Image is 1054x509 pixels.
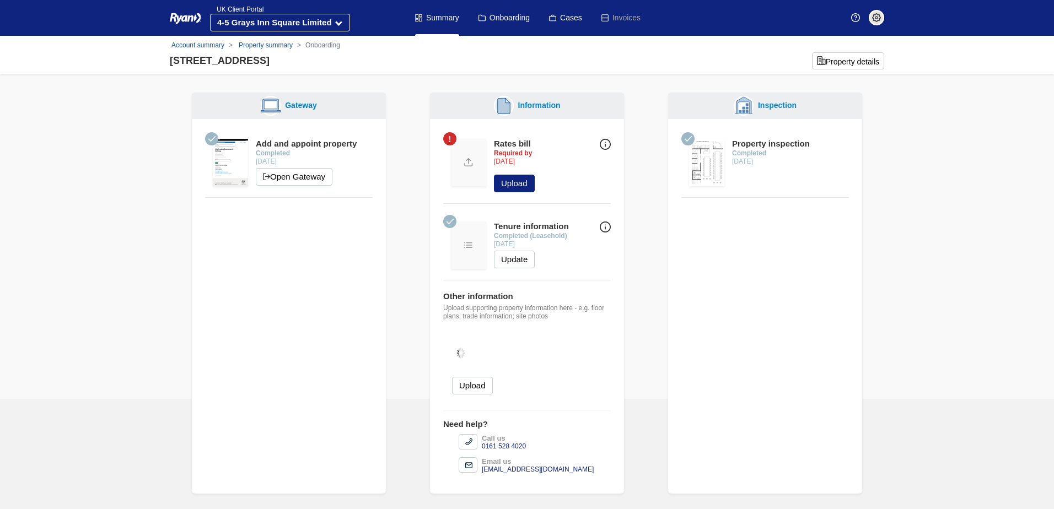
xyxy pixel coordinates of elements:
img: hold-on.gif [443,329,478,377]
button: Property details [812,52,884,69]
button: 4-5 Grays Inn Square Limited [210,14,350,31]
span: UK Client Portal [210,6,263,13]
img: Info [600,221,611,232]
div: 0161 528 4020 [482,442,526,451]
strong: Required by [494,149,532,157]
div: Inspection [754,100,797,111]
img: Update [451,139,486,186]
time: [DATE] [256,158,277,165]
div: Other information [443,291,611,302]
time: [DATE] [732,158,753,165]
div: [STREET_ADDRESS] [170,53,270,68]
button: Update [494,251,535,268]
time: [DATE] [494,240,515,248]
p: Upload supporting property information here - e.g. floor plans; trade information; site photos [443,304,611,321]
div: Gateway [281,100,317,111]
time: [DATE] [494,158,515,165]
div: Rates bill [494,139,535,149]
li: Onboarding [293,40,340,50]
div: Email us [482,457,594,465]
div: [EMAIL_ADDRESS][DOMAIN_NAME] [482,465,594,474]
div: Need help? [443,419,611,430]
div: Information [514,100,561,111]
a: Account summary [171,41,224,49]
img: Update [451,221,486,269]
div: Tenure information [494,221,569,232]
div: Property inspection [732,139,810,149]
img: settings [872,13,881,22]
a: Property summary [239,41,293,49]
strong: Completed [256,149,290,157]
button: Upload [494,175,535,192]
button: Upload [452,377,493,394]
a: Open Gateway [256,168,332,186]
img: Info [600,139,611,150]
strong: Completed [732,149,766,157]
strong: Completed (Leasehold) [494,232,567,240]
img: Help [851,13,860,22]
div: Call us [482,434,526,442]
div: Add and appoint property [256,139,357,149]
strong: 4-5 Grays Inn Square Limited [217,18,332,27]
